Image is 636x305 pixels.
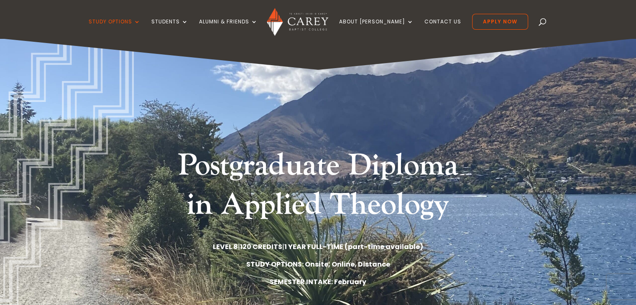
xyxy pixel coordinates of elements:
[284,242,423,252] strong: 1 YEAR FULL-TIME (part-time available)
[240,242,282,252] strong: 120 CREDITS
[339,19,414,38] a: About [PERSON_NAME]
[270,277,366,287] strong: SEMESTER INTAKE: February
[92,241,544,252] p: | |
[89,19,140,38] a: Study Options
[246,259,390,269] strong: STUDY OPTIONS: Onsite, Online, Distance
[424,19,461,38] a: Contact Us
[151,19,188,38] a: Students
[472,14,528,30] a: Apply Now
[199,19,258,38] a: Alumni & Friends
[213,242,238,252] strong: LEVEL 8
[267,8,328,36] img: Carey Baptist College
[161,146,475,229] h1: Postgraduate Diploma in Applied Theology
